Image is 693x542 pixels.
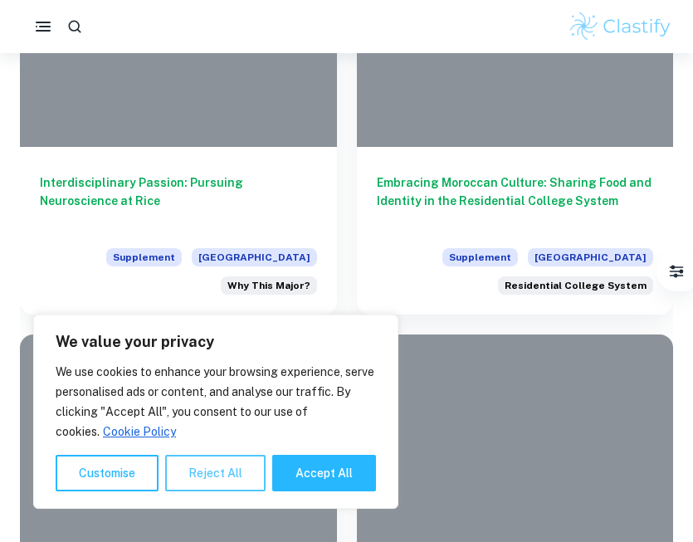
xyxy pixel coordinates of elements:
[272,455,376,491] button: Accept All
[33,315,398,509] div: We value your privacy
[56,455,159,491] button: Customise
[227,278,310,293] span: Why This Major?
[221,276,317,295] div: Please explain why you wish to study in the academic areas you selected.
[56,362,376,442] p: We use cookies to enhance your browsing experience, serve personalised ads or content, and analys...
[106,248,182,266] span: Supplement
[528,248,653,266] span: [GEOGRAPHIC_DATA]
[505,278,647,293] span: Residential College System
[40,173,317,228] h6: Interdisciplinary Passion: Pursuing Neuroscience at Rice
[660,255,693,288] button: Filter
[56,332,376,352] p: We value your privacy
[102,424,177,439] a: Cookie Policy
[498,276,653,295] div: The Residential College System is at the heart of Rice student life and is heavily influenced by ...
[568,10,673,43] img: Clastify logo
[377,173,654,228] h6: Embracing Moroccan Culture: Sharing Food and Identity in the Residential College System
[442,248,518,266] span: Supplement
[192,248,317,266] span: [GEOGRAPHIC_DATA]
[165,455,266,491] button: Reject All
